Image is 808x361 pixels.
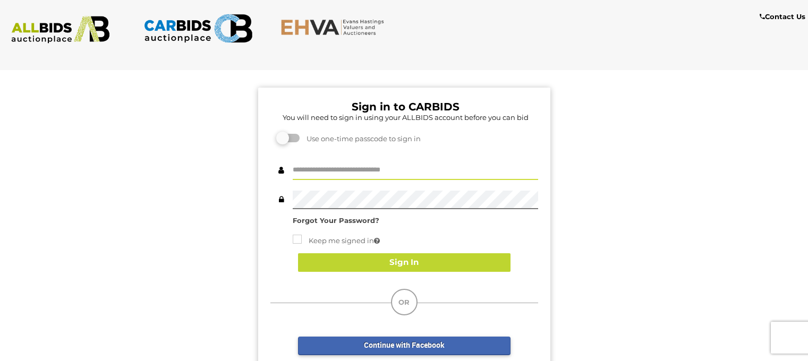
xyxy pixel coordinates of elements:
b: Sign in to CARBIDS [352,100,460,113]
img: EHVA.com.au [280,19,390,36]
img: CARBIDS.com.au [143,11,253,46]
div: OR [391,289,418,315]
a: Continue with Facebook [298,337,511,355]
button: Sign In [298,253,511,272]
label: Keep me signed in [293,235,380,247]
a: Contact Us [760,11,808,23]
a: Forgot Your Password? [293,216,379,225]
span: Use one-time passcode to sign in [301,134,421,143]
b: Contact Us [760,12,805,21]
img: ALLBIDS.com.au [6,16,115,44]
h5: You will need to sign in using your ALLBIDS account before you can bid [273,114,538,121]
